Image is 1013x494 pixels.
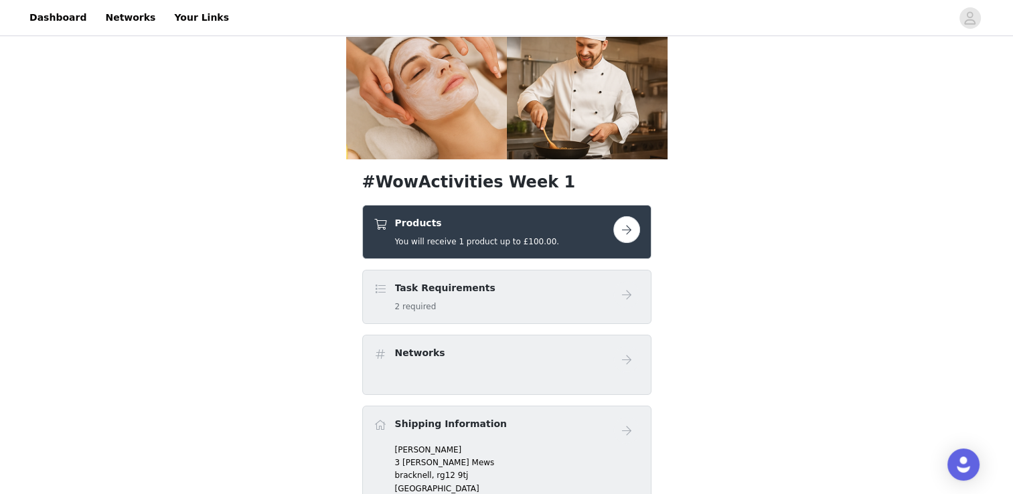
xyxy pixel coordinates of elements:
[395,346,445,360] h4: Networks
[362,335,651,395] div: Networks
[395,216,560,230] h4: Products
[395,417,507,431] h4: Shipping Information
[395,281,495,295] h4: Task Requirements
[21,3,94,33] a: Dashboard
[947,448,980,481] div: Open Intercom Messenger
[166,3,237,33] a: Your Links
[362,205,651,259] div: Products
[963,7,976,29] div: avatar
[362,270,651,324] div: Task Requirements
[437,471,468,480] span: rg12 9tj
[395,444,640,456] p: [PERSON_NAME]
[97,3,163,33] a: Networks
[362,170,651,194] h1: #WowActivities Week 1
[395,471,435,480] span: bracknell,
[395,457,640,469] p: 3 [PERSON_NAME] Mews
[395,236,560,248] h5: You will receive 1 product up to £100.00.
[395,301,495,313] h5: 2 required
